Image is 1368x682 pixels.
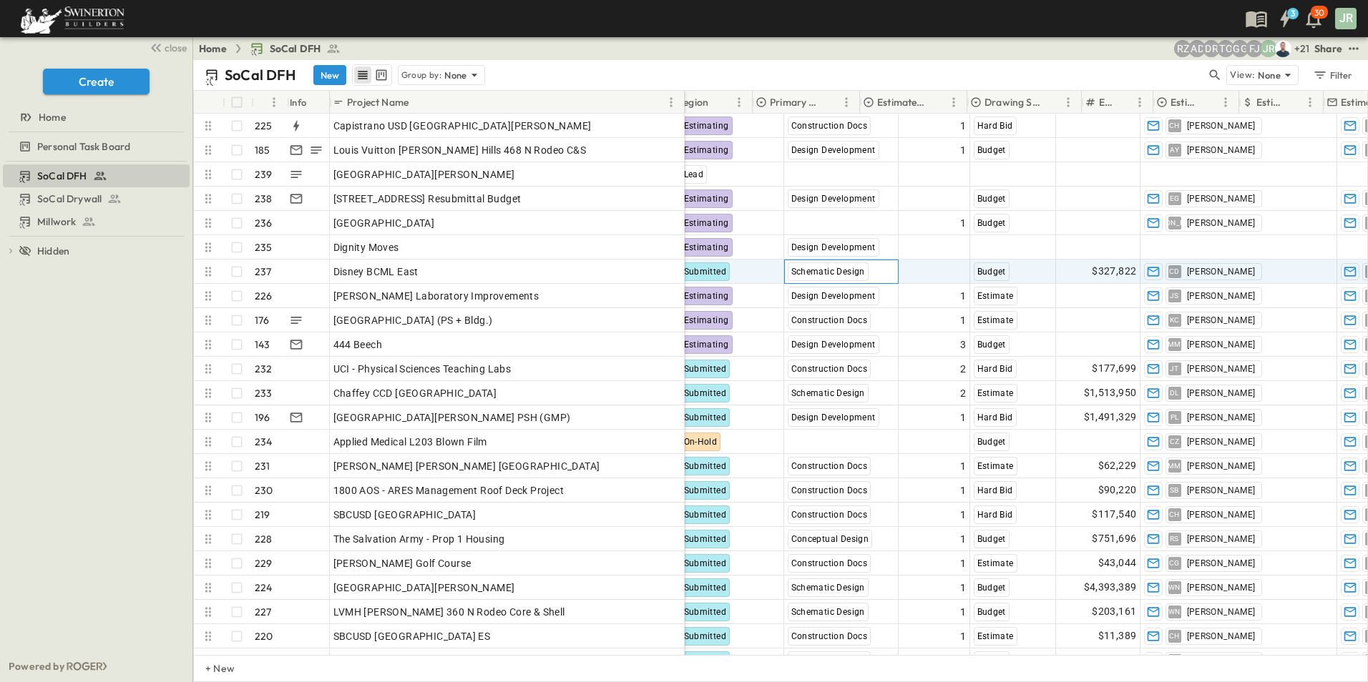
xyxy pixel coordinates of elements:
[255,386,273,400] p: 233
[37,192,102,206] span: SoCal Drywall
[333,289,539,303] span: [PERSON_NAME] Laboratory Improvements
[1231,40,1249,57] div: Gerrad Gerber (gerrad.gerber@swinerton.com)
[333,508,477,522] span: SBCUSD [GEOGRAPHIC_DATA]
[1187,412,1256,423] span: [PERSON_NAME]
[1084,409,1137,425] span: $1,491,329
[255,313,270,327] p: 176
[1274,40,1291,57] img: Brandon Norcutt (brandon.norcutt@swinerton.com)
[1187,509,1256,520] span: [PERSON_NAME]
[255,653,270,668] p: 163
[333,532,505,546] span: The Salvation Army - Prop 1 Housing
[1145,222,1204,223] span: [PERSON_NAME]
[791,242,876,252] span: Design Development
[977,194,1006,204] span: Budget
[401,68,442,82] p: Group by:
[684,315,729,325] span: Estimating
[791,607,865,617] span: Schematic Design
[977,145,1006,155] span: Budget
[977,461,1014,471] span: Estimate
[250,41,341,56] a: SoCal DFH
[977,218,1006,228] span: Budget
[684,461,727,471] span: Submitted
[1168,587,1181,588] span: WN
[1217,94,1234,111] button: Menu
[411,94,427,110] button: Sort
[977,510,1013,520] span: Hard Bid
[684,121,729,131] span: Estimating
[333,119,592,133] span: Capistrano USD [GEOGRAPHIC_DATA][PERSON_NAME]
[333,605,565,619] span: LVMH [PERSON_NAME] 360 N Rodeo Core & Shell
[791,631,868,641] span: Construction Docs
[255,289,273,303] p: 226
[684,388,727,398] span: Submitted
[1286,94,1301,110] button: Sort
[1187,315,1256,326] span: [PERSON_NAME]
[960,508,966,522] span: 1
[1345,40,1362,57] button: test
[144,37,190,57] button: close
[684,412,727,422] span: Submitted
[1169,636,1180,636] span: CH
[960,605,966,619] span: 1
[1098,628,1137,644] span: $11,389
[838,94,855,111] button: Menu
[1217,40,1234,57] div: Travis Osterloh (travis.osterloh@swinerton.com)
[985,95,1041,109] p: Drawing Status
[791,558,868,568] span: Construction Docs
[1084,652,1137,668] span: $6,602,568
[960,483,966,498] span: 1
[684,510,727,520] span: Submitted
[960,459,966,473] span: 1
[1187,558,1256,569] span: [PERSON_NAME]
[255,265,272,279] p: 237
[1170,490,1179,490] span: SB
[684,267,727,277] span: Submitted
[333,167,515,182] span: [GEOGRAPHIC_DATA][PERSON_NAME]
[1098,482,1137,498] span: $90,220
[1334,6,1358,31] button: JR
[1170,149,1180,150] span: AY
[684,340,729,350] span: Estimating
[37,139,130,154] span: Personal Task Board
[684,534,727,544] span: Submitted
[372,66,390,84] button: kanban view
[1187,582,1256,593] span: [PERSON_NAME]
[3,107,187,127] a: Home
[1291,8,1295,19] h6: 3
[977,364,1013,374] span: Hard Bid
[255,410,270,425] p: 196
[1169,271,1180,272] span: CD
[255,459,270,473] p: 231
[1084,385,1137,401] span: $1,513,950
[255,532,273,546] p: 228
[1187,144,1256,156] span: [PERSON_NAME]
[977,485,1013,495] span: Hard Bid
[791,534,869,544] span: Conceptual Design
[37,169,87,183] span: SoCal DFH
[3,135,190,158] div: Personal Task Boardtest
[39,110,66,124] span: Home
[791,388,865,398] span: Schematic Design
[290,82,307,122] div: Info
[1170,295,1179,296] span: JS
[1187,120,1256,132] span: [PERSON_NAME]
[960,386,966,400] span: 2
[333,435,487,449] span: Applied Medical L203 Blown Film
[960,337,966,352] span: 3
[684,364,727,374] span: Submitted
[1314,7,1324,19] p: 30
[1187,460,1256,472] span: [PERSON_NAME]
[1187,655,1256,666] span: [PERSON_NAME]
[977,340,1006,350] span: Budget
[255,580,273,595] p: 224
[205,661,214,676] p: + New
[960,143,966,157] span: 1
[960,653,966,668] span: 3
[1044,94,1060,110] button: Sort
[333,459,600,473] span: [PERSON_NAME] [PERSON_NAME] [GEOGRAPHIC_DATA]
[255,119,273,133] p: 225
[1092,603,1136,620] span: $203,161
[1271,6,1299,31] button: 3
